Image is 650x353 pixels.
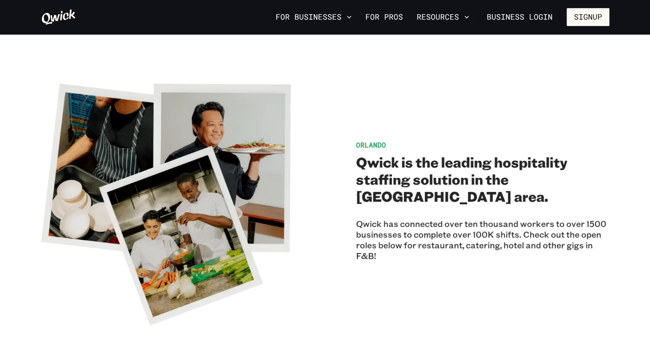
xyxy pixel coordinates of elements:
[362,10,406,24] a: For Pros
[272,10,355,24] button: For Businesses
[567,8,609,26] button: Signup
[356,218,609,261] p: Qwick has connected over ten thousand workers to over 1500 businesses to complete over 100K shift...
[356,140,386,149] span: Orlando
[413,10,473,24] button: Resources
[41,77,294,330] img: A collection of images of people working gigs.
[479,8,560,26] a: Business Login
[356,153,609,205] h2: Qwick is the leading hospitality staffing solution in the [GEOGRAPHIC_DATA] area.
